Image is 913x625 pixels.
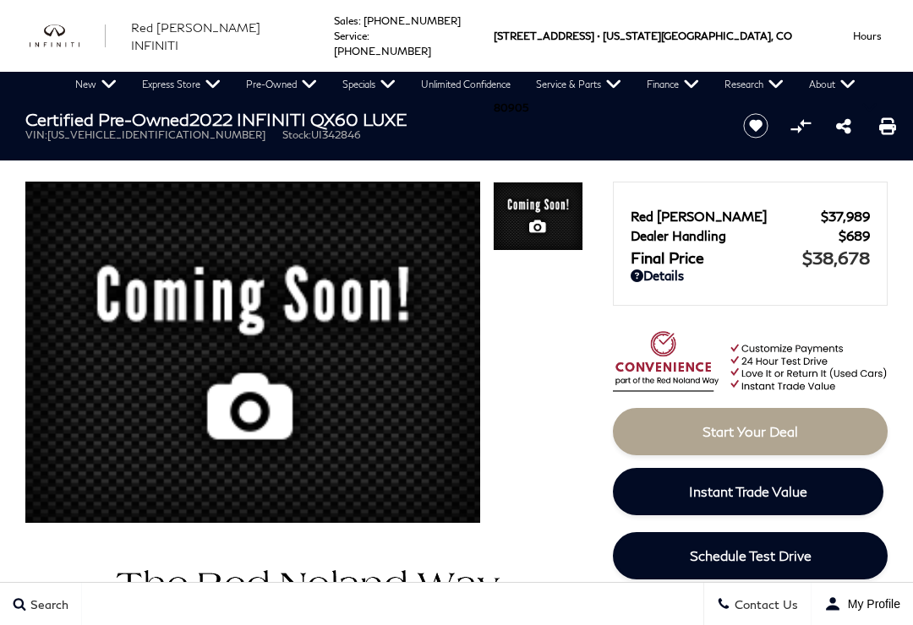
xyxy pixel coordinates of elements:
[311,128,361,141] span: UI342846
[523,72,634,97] a: Service & Parts
[364,14,461,27] a: [PHONE_NUMBER]
[493,182,584,252] img: Certified Used 2022 Grand Blue INFINITI LUXE image 1
[703,423,798,439] span: Start Your Deal
[358,14,361,27] span: :
[131,20,260,52] span: Red [PERSON_NAME] INFINITI
[788,113,813,139] button: Compare vehicle
[737,112,774,139] button: Save vehicle
[613,408,888,455] a: Start Your Deal
[233,72,330,97] a: Pre-Owned
[712,72,796,97] a: Research
[367,30,369,42] span: :
[841,597,900,611] span: My Profile
[131,19,309,54] a: Red [PERSON_NAME] INFINITI
[634,72,712,97] a: Finance
[63,72,129,97] a: New
[129,72,233,97] a: Express Store
[30,24,106,47] a: infiniti
[631,268,870,283] a: Details
[879,116,896,136] a: Print this Certified Pre-Owned 2022 INFINITI QX60 LUXE
[812,583,913,625] button: Open user profile menu
[821,209,870,224] span: $37,989
[494,30,792,114] a: [STREET_ADDRESS] • [US_STATE][GEOGRAPHIC_DATA], CO 80905
[839,228,870,243] span: $689
[689,483,807,499] span: Instant Trade Value
[730,597,798,611] span: Contact Us
[631,247,870,268] a: Final Price $38,678
[613,468,883,515] a: Instant Trade Value
[613,532,888,579] a: Schedule Test Drive
[690,547,812,563] span: Schedule Test Drive
[30,24,106,47] img: INFINITI
[408,72,523,97] a: Unlimited Confidence
[796,72,868,97] a: About
[282,128,311,141] span: Stock:
[334,30,367,42] span: Service
[26,597,68,611] span: Search
[47,128,265,141] span: [US_VEHICLE_IDENTIFICATION_NUMBER]
[802,247,870,268] span: $38,678
[631,209,821,224] span: Red [PERSON_NAME]
[63,72,868,97] nav: Main Navigation
[334,14,358,27] span: Sales
[25,110,718,128] h1: 2022 INFINITI QX60 LUXE
[334,45,431,57] a: [PHONE_NUMBER]
[25,182,480,532] img: Certified Used 2022 Grand Blue INFINITI LUXE image 1
[836,116,851,136] a: Share this Certified Pre-Owned 2022 INFINITI QX60 LUXE
[25,128,47,141] span: VIN:
[494,72,528,144] span: 80905
[631,228,870,243] a: Dealer Handling $689
[631,228,839,243] span: Dealer Handling
[631,209,870,224] a: Red [PERSON_NAME] $37,989
[631,248,802,267] span: Final Price
[25,109,189,129] strong: Certified Pre-Owned
[330,72,408,97] a: Specials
